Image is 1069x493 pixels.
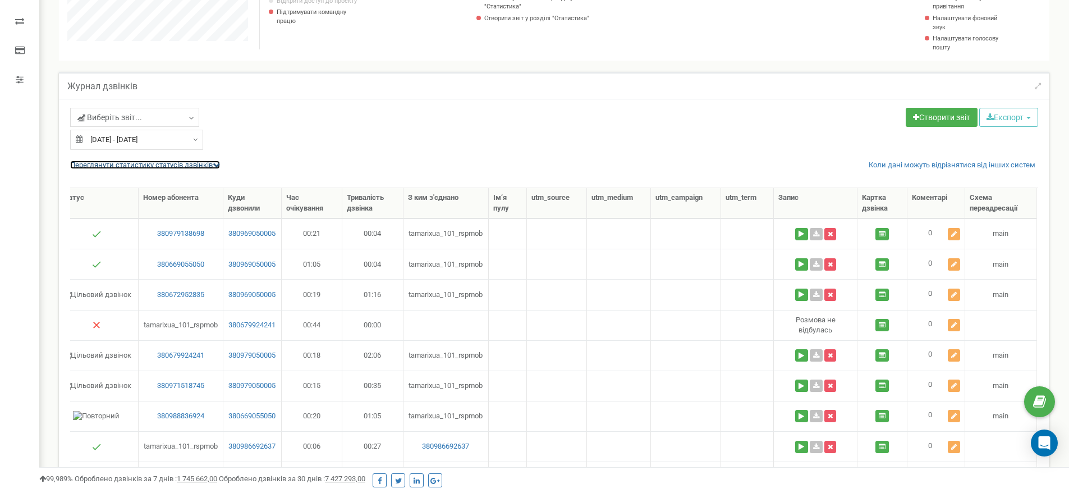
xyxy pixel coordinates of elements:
[92,442,101,451] img: Успішний
[906,108,978,127] a: Створити звіт
[403,188,489,218] th: З ким з'єднано
[965,340,1036,371] td: main
[403,218,489,249] td: tamarixua_101_rspmob
[408,441,484,452] a: 380986692637
[143,411,219,422] a: 380988836924
[810,228,823,240] a: Завантажити
[228,441,276,452] a: 380986692637
[282,218,342,249] td: 00:21
[342,431,403,462] td: 00:27
[907,279,965,309] td: 0
[824,380,836,392] button: Видалити запис
[219,474,365,483] span: Оброблено дзвінків за 30 днів :
[651,188,721,218] th: utm_cаmpaign
[810,441,823,453] a: Завантажити
[403,371,489,401] td: tamarixua_101_rspmob
[824,441,836,453] button: Видалити запис
[228,411,276,422] a: 380669055050
[282,249,342,279] td: 01:05
[139,431,224,462] td: tamarixua_101_rspmob
[143,229,219,239] a: 380979138698
[403,401,489,431] td: tamarixua_101_rspmob
[223,188,281,218] th: Куди дзвонили
[810,380,823,392] a: Завантажити
[92,230,101,239] img: Успішний
[403,279,489,309] td: tamarixua_101_rspmob
[403,249,489,279] td: tamarixua_101_rspmob
[484,14,595,23] a: Створити звіт у розділі "Статистика"
[139,310,224,340] td: tamarixua_101_rspmob
[282,401,342,431] td: 00:20
[143,381,219,391] a: 380971518745
[62,290,131,300] img: Цільовий дзвінок
[228,229,276,239] a: 380969050005
[282,310,342,340] td: 00:44
[62,350,131,361] img: Цільовий дзвінок
[403,462,489,492] td: tamarixua_101_rspmob
[282,462,342,492] td: 00:27
[342,371,403,401] td: 00:35
[277,8,364,25] p: Підтримувати командну працю
[143,259,219,270] a: 380669055050
[965,371,1036,401] td: main
[77,112,142,123] span: Виберіть звіт...
[907,340,965,371] td: 0
[73,411,120,422] img: Повторний
[907,371,965,401] td: 0
[965,249,1036,279] td: main
[721,188,774,218] th: utm_tеrm
[228,259,276,270] a: 380969050005
[965,462,1036,492] td: main
[139,188,224,218] th: Номер абонента
[342,249,403,279] td: 00:04
[342,340,403,371] td: 02:06
[907,401,965,431] td: 0
[282,279,342,309] td: 00:19
[1031,430,1058,457] div: Open Intercom Messenger
[857,188,907,218] th: Картка дзвінка
[67,81,137,92] h5: Журнал дзвінків
[933,14,1004,31] a: Налаштувати фоновий звук
[933,34,1004,52] a: Налаштувати голосову пошту
[810,289,823,301] a: Завантажити
[228,320,276,331] a: 380679924241
[342,279,403,309] td: 01:16
[70,108,199,127] a: Виберіть звіт...
[907,249,965,279] td: 0
[869,160,1035,171] a: Коли дані можуть відрізнятися вiд інших систем
[282,340,342,371] td: 00:18
[342,218,403,249] td: 00:04
[907,462,965,492] td: 0
[282,188,342,218] th: Час очікування
[587,188,651,218] th: utm_mеdium
[810,258,823,271] a: Завантажити
[228,290,276,300] a: 380969050005
[143,290,219,300] a: 380672952835
[342,401,403,431] td: 01:05
[907,188,965,218] th: Коментарі
[282,371,342,401] td: 00:15
[92,260,101,269] img: Успішний
[907,218,965,249] td: 0
[55,188,139,218] th: Статус
[965,401,1036,431] td: main
[62,381,131,391] img: Цільовий дзвінок
[527,188,587,218] th: utm_sourcе
[824,289,836,301] button: Видалити запис
[824,349,836,362] button: Видалити запис
[403,340,489,371] td: tamarixua_101_rspmob
[325,474,365,483] u: 7 427 293,00
[342,310,403,340] td: 00:00
[774,188,857,218] th: Запис
[75,474,217,483] span: Оброблено дзвінків за 7 днів :
[965,279,1036,309] td: main
[92,321,101,330] img: Немає відповіді
[907,310,965,340] td: 0
[824,228,836,240] button: Видалити запис
[907,431,965,462] td: 0
[177,474,217,483] u: 1 745 662,00
[774,310,857,340] td: Розмова не вiдбулась
[810,349,823,362] a: Завантажити
[228,350,276,361] a: 380979050005
[282,431,342,462] td: 00:06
